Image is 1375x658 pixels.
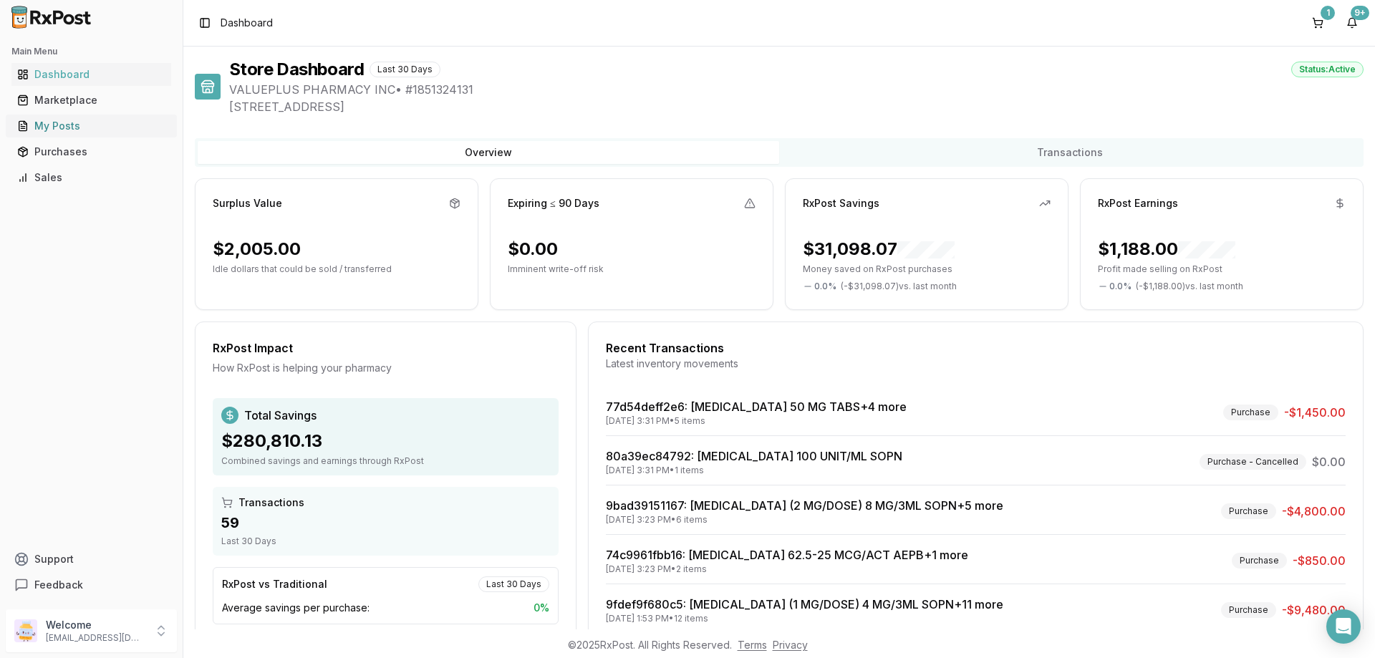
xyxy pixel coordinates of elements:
span: ( - $31,098.07 ) vs. last month [841,281,957,292]
a: Privacy [773,639,808,651]
button: Sales [6,166,177,189]
div: [DATE] 3:23 PM • 2 items [606,563,968,575]
div: $1,188.00 [1098,238,1235,261]
div: Combined savings and earnings through RxPost [221,455,550,467]
div: How RxPost is helping your pharmacy [213,361,559,375]
p: Idle dollars that could be sold / transferred [213,263,460,275]
span: 0 % [534,601,549,615]
div: $0.00 [508,238,558,261]
div: RxPost Savings [803,196,879,211]
div: [DATE] 3:23 PM • 6 items [606,514,1003,526]
span: -$1,450.00 [1284,404,1346,421]
div: Recent Transactions [606,339,1346,357]
h1: Store Dashboard [229,58,364,81]
div: Purchase [1221,602,1276,618]
div: Expiring ≤ 90 Days [508,196,599,211]
div: Marketplace [17,93,165,107]
span: ( - $1,188.00 ) vs. last month [1136,281,1243,292]
div: 9+ [1351,6,1369,20]
span: Total Savings [244,407,317,424]
p: Imminent write-off risk [508,263,756,275]
a: Sales [11,165,171,190]
a: My Posts [11,113,171,139]
div: $2,005.00 [213,238,301,261]
span: -$4,800.00 [1282,503,1346,520]
div: Last 30 Days [370,62,440,77]
div: [DATE] 1:53 PM • 12 items [606,613,1003,624]
a: Marketplace [11,87,171,113]
div: Purchase [1232,553,1287,569]
a: Purchases [11,139,171,165]
div: Latest inventory movements [606,357,1346,371]
span: 0.0 % [1109,281,1132,292]
span: Feedback [34,578,83,592]
a: 77d54deff2e6: [MEDICAL_DATA] 50 MG TABS+4 more [606,400,907,414]
a: Terms [738,639,767,651]
div: RxPost Impact [213,339,559,357]
span: Dashboard [221,16,273,30]
div: $280,810.13 [221,430,550,453]
p: [EMAIL_ADDRESS][DOMAIN_NAME] [46,632,145,644]
div: Purchase - Cancelled [1200,454,1306,470]
div: Status: Active [1291,62,1364,77]
div: RxPost Earnings [1098,196,1178,211]
span: -$9,480.00 [1282,601,1346,619]
div: Sales [17,170,165,185]
h2: Main Menu [11,46,171,57]
div: [DATE] 3:31 PM • 5 items [606,415,907,427]
div: Open Intercom Messenger [1326,609,1361,644]
div: My Posts [17,119,165,133]
span: 0.0 % [814,281,836,292]
a: 9bad39151167: [MEDICAL_DATA] (2 MG/DOSE) 8 MG/3ML SOPN+5 more [606,498,1003,513]
a: Dashboard [11,62,171,87]
button: Overview [198,141,779,164]
div: Last 30 Days [478,576,549,592]
div: Purchases [17,145,165,159]
img: RxPost Logo [6,6,97,29]
div: Purchase [1221,503,1276,519]
button: Transactions [779,141,1361,164]
div: 1 [1321,6,1335,20]
p: Money saved on RxPost purchases [803,263,1051,275]
span: [STREET_ADDRESS] [229,98,1364,115]
button: 1 [1306,11,1329,34]
button: Marketplace [6,89,177,112]
span: Average savings per purchase: [222,601,370,615]
a: 9fdef9f680c5: [MEDICAL_DATA] (1 MG/DOSE) 4 MG/3ML SOPN+11 more [606,597,1003,611]
div: 59 [221,513,550,533]
div: [DATE] 3:31 PM • 1 items [606,465,902,476]
a: 74c9961fbb16: [MEDICAL_DATA] 62.5-25 MCG/ACT AEPB+1 more [606,548,968,562]
div: Dashboard [17,67,165,82]
button: My Posts [6,115,177,137]
div: $31,098.07 [803,238,955,261]
span: VALUEPLUS PHARMACY INC • # 1851324131 [229,81,1364,98]
button: Purchases [6,140,177,163]
img: User avatar [14,619,37,642]
button: Support [6,546,177,572]
p: Profit made selling on RxPost [1098,263,1346,275]
nav: breadcrumb [221,16,273,30]
div: Surplus Value [213,196,282,211]
span: Transactions [238,495,304,510]
button: Feedback [6,572,177,598]
button: 9+ [1341,11,1364,34]
p: Welcome [46,618,145,632]
div: RxPost vs Traditional [222,577,327,591]
span: -$850.00 [1293,552,1346,569]
a: 80a39ec84792: [MEDICAL_DATA] 100 UNIT/ML SOPN [606,449,902,463]
span: $0.00 [1312,453,1346,470]
div: Purchase [1223,405,1278,420]
div: Last 30 Days [221,536,550,547]
button: Dashboard [6,63,177,86]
